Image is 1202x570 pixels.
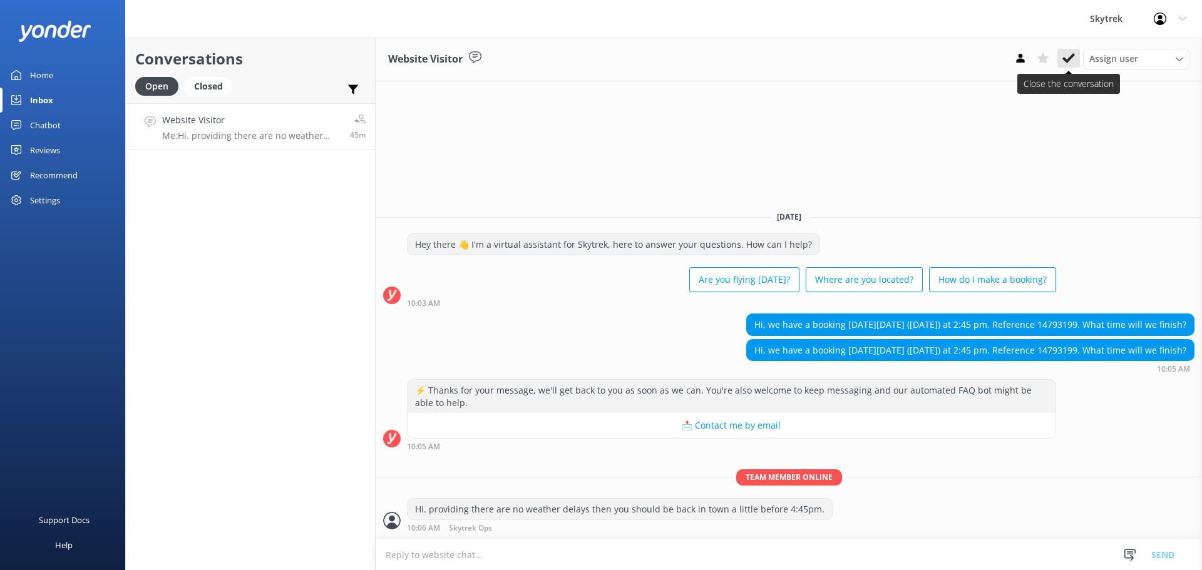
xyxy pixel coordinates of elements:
a: Website VisitorMe:Hi. providing there are no weather delays then you should be back in town a lit... [126,103,375,150]
div: ⚡ Thanks for your message, we'll get back to you as soon as we can. You're also welcome to keep m... [408,380,1056,413]
h3: Website Visitor [388,51,463,68]
div: Settings [30,188,60,213]
button: 📩 Contact me by email [408,413,1056,438]
div: 10:05am 12-Aug-2025 (UTC +12:00) Pacific/Auckland [407,442,1056,450]
a: Open [135,79,185,93]
h2: Conversations [135,47,366,71]
div: Help [55,532,73,557]
div: 10:03am 12-Aug-2025 (UTC +12:00) Pacific/Auckland [407,298,1056,307]
div: Hey there 👋 I'm a virtual assistant for Skytrek, here to answer your questions. How can I help? [408,234,819,255]
div: Chatbot [30,113,61,138]
div: Hi, we have a booking [DATE][DATE] ([DATE]) at 2:45 pm. Reference 14793199. What time will we fin... [747,340,1194,361]
div: 10:05am 12-Aug-2025 (UTC +12:00) Pacific/Auckland [746,364,1194,373]
span: Team member online [736,469,842,485]
span: Assign user [1089,52,1138,66]
strong: 10:05 AM [407,443,440,450]
p: Me: Hi. providing there are no weather delays then you should be back in town a little before 4:4... [162,130,341,141]
span: 10:06am 12-Aug-2025 (UTC +12:00) Pacific/Auckland [350,130,366,140]
strong: 10:05 AM [1157,365,1190,373]
img: yonder-white-logo.png [19,21,91,41]
strong: 10:06 AM [407,524,440,532]
button: Are you flying [DATE]? [689,267,799,292]
button: How do I make a booking? [929,267,1056,292]
span: Skytrek Ops [449,524,492,532]
div: Open [135,77,178,96]
div: Inbox [30,88,53,113]
div: Recommend [30,163,78,188]
div: 10:06am 12-Aug-2025 (UTC +12:00) Pacific/Auckland [407,523,833,532]
div: Assign User [1083,49,1189,69]
div: Home [30,63,53,88]
div: Reviews [30,138,60,163]
div: Closed [185,77,232,96]
a: Closed [185,79,239,93]
div: Support Docs [39,507,90,532]
span: [DATE] [769,211,809,222]
button: Where are you located? [806,267,923,292]
div: Hi, we have a booking [DATE][DATE] ([DATE]) at 2:45 pm. Reference 14793199. What time will we fin... [747,314,1194,335]
strong: 10:03 AM [407,300,440,307]
div: Hi. providing there are no weather delays then you should be back in town a little before 4:45pm. [408,499,832,520]
h4: Website Visitor [162,113,341,127]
